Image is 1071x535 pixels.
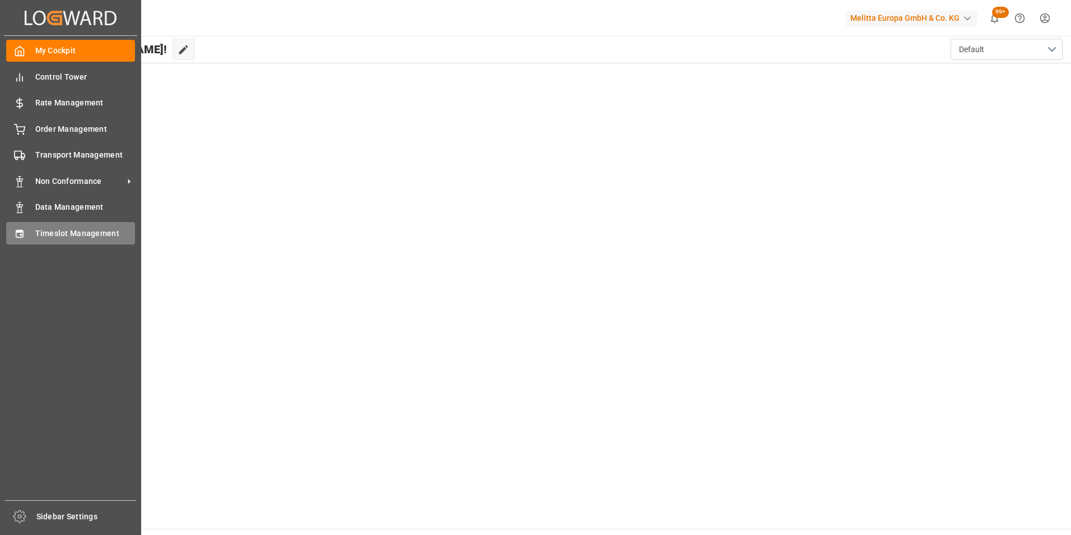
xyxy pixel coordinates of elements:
[6,40,135,62] a: My Cockpit
[35,97,136,109] span: Rate Management
[35,149,136,161] span: Transport Management
[959,44,984,56] span: Default
[846,10,977,26] div: Melitta Europa GmbH & Co. KG
[35,45,136,57] span: My Cockpit
[35,176,124,187] span: Non Conformance
[846,7,982,29] button: Melitta Europa GmbH & Co. KG
[35,123,136,135] span: Order Management
[992,7,1009,18] span: 99+
[1007,6,1032,31] button: Help Center
[35,228,136,239] span: Timeslot Management
[951,39,1063,60] button: open menu
[35,201,136,213] span: Data Management
[35,71,136,83] span: Control Tower
[6,66,135,87] a: Control Tower
[46,39,167,60] span: Hello [PERSON_NAME]!
[6,92,135,114] a: Rate Management
[6,118,135,140] a: Order Management
[982,6,1007,31] button: show 100 new notifications
[36,511,137,523] span: Sidebar Settings
[6,144,135,166] a: Transport Management
[6,196,135,218] a: Data Management
[6,222,135,244] a: Timeslot Management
